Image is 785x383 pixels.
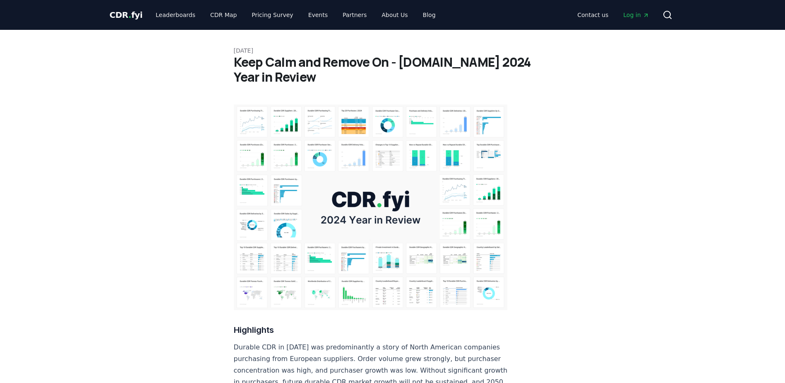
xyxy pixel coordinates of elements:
[234,55,552,85] h1: Keep Calm and Remove On - [DOMAIN_NAME] 2024 Year in Review
[336,7,373,22] a: Partners
[110,10,143,20] span: CDR fyi
[149,7,442,22] nav: Main
[617,7,655,22] a: Log in
[245,7,300,22] a: Pricing Survey
[234,323,508,337] h3: Highlights
[234,46,552,55] p: [DATE]
[375,7,414,22] a: About Us
[204,7,243,22] a: CDR Map
[571,7,615,22] a: Contact us
[623,11,649,19] span: Log in
[149,7,202,22] a: Leaderboards
[110,9,143,21] a: CDR.fyi
[234,104,508,310] img: blog post image
[416,7,442,22] a: Blog
[128,10,131,20] span: .
[302,7,334,22] a: Events
[571,7,655,22] nav: Main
